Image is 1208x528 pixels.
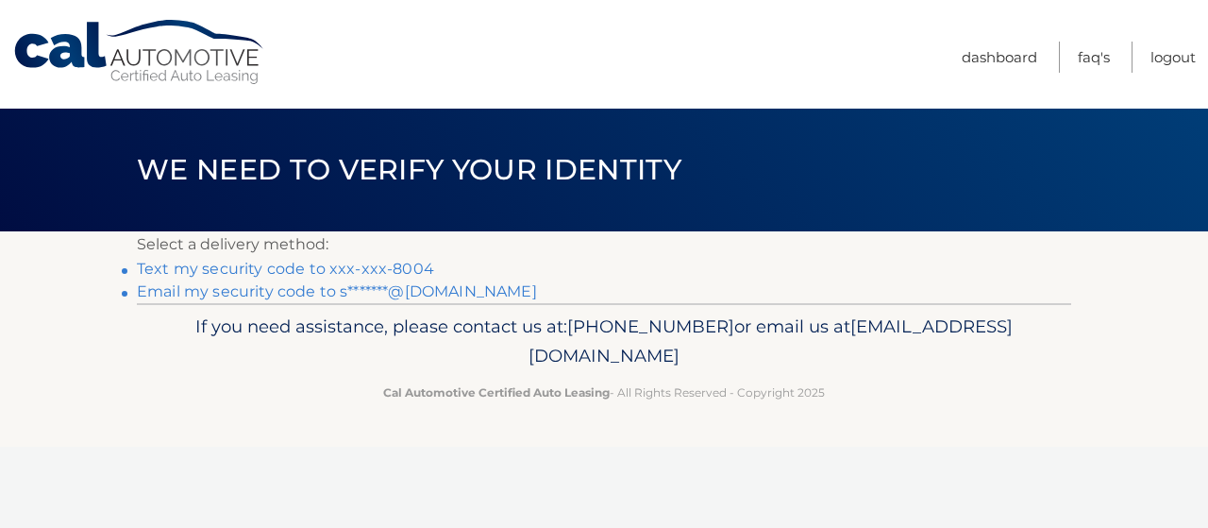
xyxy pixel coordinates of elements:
[137,260,434,278] a: Text my security code to xxx-xxx-8004
[1078,42,1110,73] a: FAQ's
[383,385,610,400] strong: Cal Automotive Certified Auto Leasing
[1150,42,1196,73] a: Logout
[12,19,267,86] a: Cal Automotive
[962,42,1037,73] a: Dashboard
[137,231,1071,258] p: Select a delivery method:
[137,152,681,187] span: We need to verify your identity
[149,312,1059,372] p: If you need assistance, please contact us at: or email us at
[149,383,1059,402] p: - All Rights Reserved - Copyright 2025
[567,315,734,337] span: [PHONE_NUMBER]
[137,282,537,300] a: Email my security code to s*******@[DOMAIN_NAME]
